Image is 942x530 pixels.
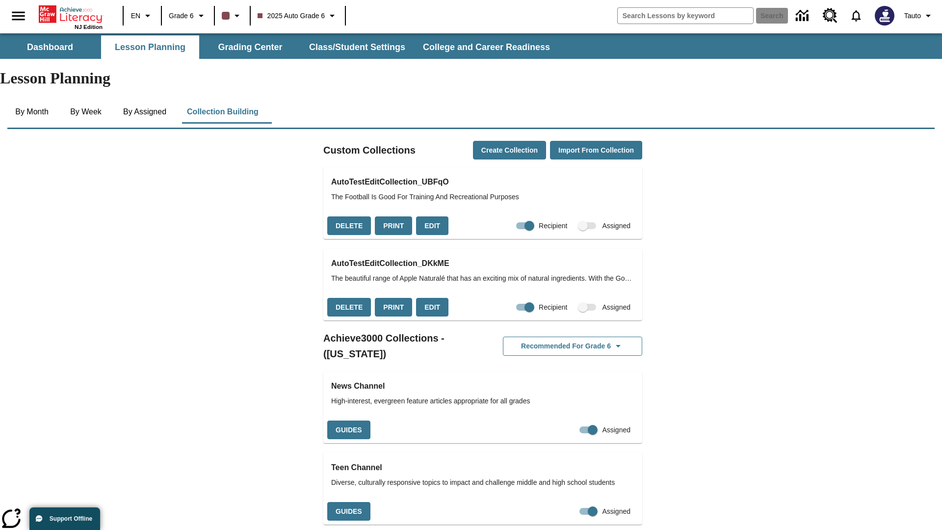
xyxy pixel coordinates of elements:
button: Grading Center [201,35,299,59]
span: Support Offline [50,515,92,522]
span: Assigned [602,506,630,517]
span: Assigned [602,221,630,231]
span: The Football Is Good For Training And Recreational Purposes [331,192,634,202]
button: Print, will open in a new window [375,216,412,236]
button: Profile/Settings [900,7,938,25]
button: Import from Collection [550,141,642,160]
span: Tauto [904,11,921,21]
span: Grade 6 [169,11,194,21]
span: The beautiful range of Apple Naturalé that has an exciting mix of natural ingredients. With the G... [331,273,634,284]
button: Support Offline [29,507,100,530]
span: Assigned [602,425,630,435]
button: Collection Building [179,100,266,124]
span: EN [131,11,140,21]
button: Edit [416,216,448,236]
button: Class: 2025 Auto Grade 6, Select your class [254,7,342,25]
h2: Custom Collections [323,142,416,158]
span: High-interest, evergreen feature articles appropriate for all grades [331,396,634,406]
h3: AutoTestEditCollection_DKkME [331,257,634,270]
button: Select a new avatar [869,3,900,28]
button: Create Collection [473,141,546,160]
button: Guides [327,421,370,440]
span: NJ Edition [75,24,103,30]
span: Recipient [539,221,567,231]
h3: Teen Channel [331,461,634,475]
button: By Assigned [115,100,174,124]
button: College and Career Readiness [415,35,558,59]
button: By Month [7,100,56,124]
button: Edit [416,298,448,317]
button: Grade: Grade 6, Select a grade [165,7,211,25]
span: 2025 Auto Grade 6 [258,11,325,21]
a: Data Center [790,2,817,29]
button: Language: EN, Select a language [127,7,158,25]
span: Diverse, culturally responsive topics to impact and challenge middle and high school students [331,477,634,488]
span: Assigned [602,302,630,313]
button: Dashboard [1,35,99,59]
a: Notifications [843,3,869,28]
button: Class color is dark brown. Change class color [218,7,247,25]
button: Class/Student Settings [301,35,413,59]
h2: Achieve3000 Collections - ([US_STATE]) [323,330,483,362]
h3: News Channel [331,379,634,393]
button: Print, will open in a new window [375,298,412,317]
h3: AutoTestEditCollection_UBFqO [331,175,634,189]
input: search field [618,8,753,24]
button: By Week [61,100,110,124]
span: Recipient [539,302,567,313]
button: Lesson Planning [101,35,199,59]
button: Guides [327,502,370,521]
div: Home [39,3,103,30]
button: Recommended for Grade 6 [503,337,642,356]
button: Delete [327,298,371,317]
a: Resource Center, Will open in new tab [817,2,843,29]
button: Open side menu [4,1,33,30]
img: Avatar [875,6,894,26]
a: Home [39,4,103,24]
button: Delete [327,216,371,236]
